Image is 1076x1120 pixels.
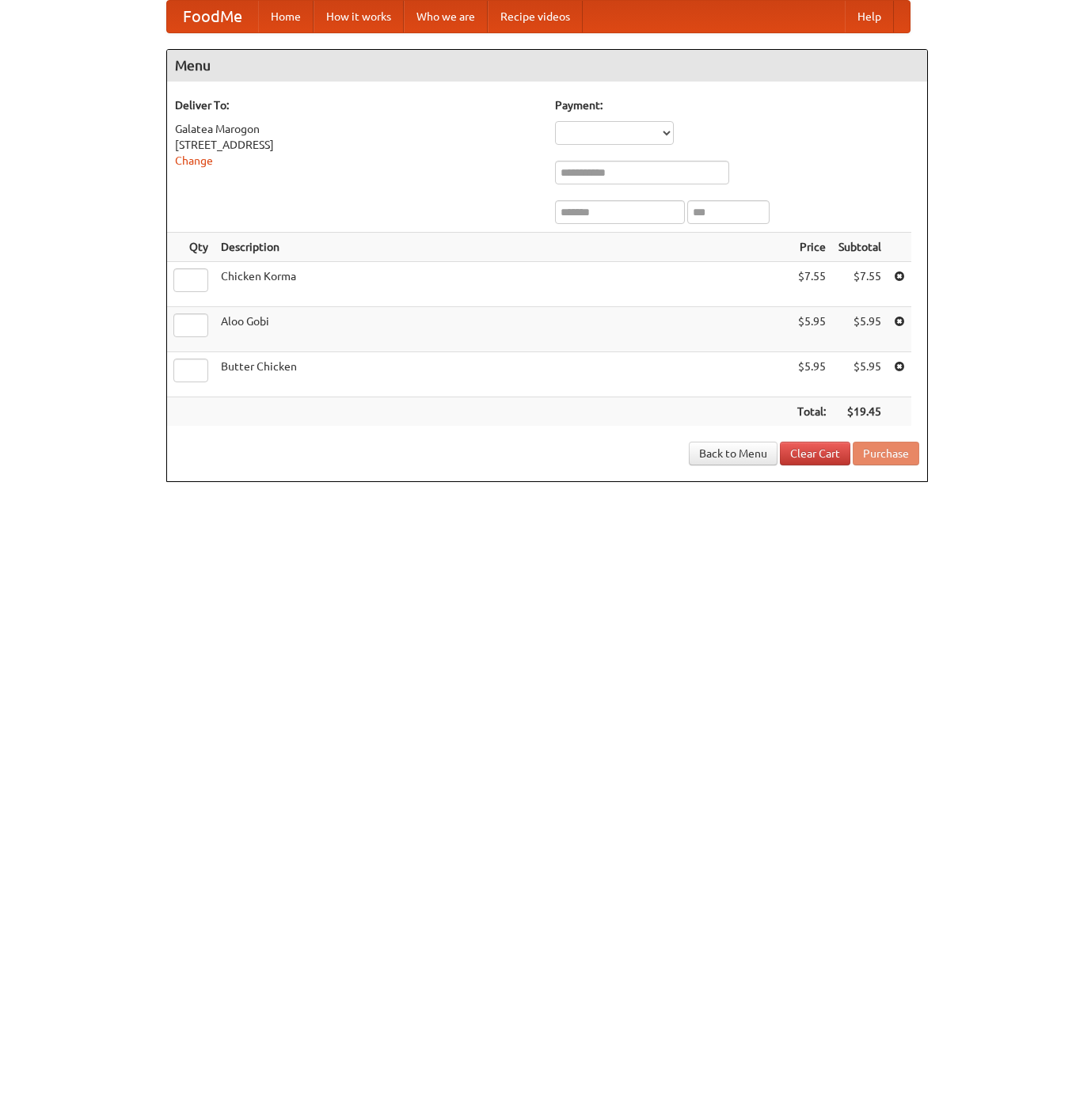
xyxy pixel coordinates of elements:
[175,154,213,167] a: Change
[215,307,791,352] td: Aloo Gobi
[832,352,888,397] td: $5.95
[175,97,539,113] h5: Deliver To:
[167,50,927,82] h4: Menu
[832,397,888,427] th: $19.45
[258,1,314,32] a: Home
[780,442,850,465] a: Clear Cart
[175,137,539,153] div: [STREET_ADDRESS]
[832,307,888,352] td: $5.95
[791,352,832,397] td: $5.95
[175,121,539,137] div: Galatea Marogon
[555,97,919,113] h5: Payment:
[689,442,778,465] a: Back to Menu
[853,442,919,465] button: Purchase
[832,233,888,262] th: Subtotal
[167,233,215,262] th: Qty
[215,262,791,307] td: Chicken Korma
[215,233,791,262] th: Description
[791,262,832,307] td: $7.55
[215,352,791,397] td: Butter Chicken
[488,1,583,32] a: Recipe videos
[404,1,488,32] a: Who we are
[832,262,888,307] td: $7.55
[791,307,832,352] td: $5.95
[167,1,258,32] a: FoodMe
[791,233,832,262] th: Price
[845,1,894,32] a: Help
[791,397,832,427] th: Total:
[314,1,404,32] a: How it works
